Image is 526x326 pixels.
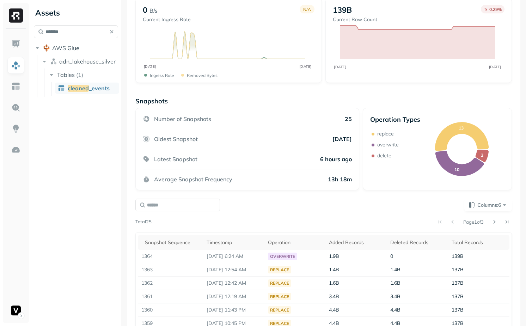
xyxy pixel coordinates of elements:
img: Assets [11,61,20,70]
a: cleaned_events [55,83,119,94]
p: delete [377,152,391,159]
img: Optimization [11,145,20,155]
td: 1363 [138,263,203,277]
div: Assets [34,7,118,18]
p: Latest Snapshot [154,156,197,163]
img: root [43,44,50,52]
span: AWS Glue [52,44,79,52]
p: ( 1 ) [76,71,83,78]
div: Added Records [329,239,383,246]
p: 13h 18m [328,176,352,183]
span: adn_lakehouse_silver [59,58,116,65]
p: 0 [143,5,147,15]
div: replace [268,279,291,287]
tspan: [DATE] [144,64,156,69]
p: overwrite [377,141,399,148]
p: N/A [303,7,311,12]
tspan: [DATE] [299,64,312,69]
p: Total 25 [135,218,152,225]
img: Asset Explorer [11,82,20,91]
p: 25 [345,115,352,122]
img: Ryft [9,8,23,23]
text: 10 [454,167,459,172]
p: Oldest Snapshot [154,135,198,143]
p: Sep 17, 2025 12:42 AM [207,280,261,286]
div: Timestamp [207,239,261,246]
p: Ingress Rate [150,73,174,78]
img: Voodoo [11,306,21,315]
img: Insights [11,124,20,133]
img: Query Explorer [11,103,20,112]
span: 1.4B [329,266,339,273]
div: replace [268,293,291,300]
span: 139B [452,253,464,259]
div: overwrite [268,253,297,260]
div: Total Records [452,239,506,246]
p: 139B [333,5,352,15]
p: replace [377,131,394,137]
span: 4.4B [390,307,400,313]
span: 137B [452,293,464,300]
span: 137B [452,307,464,313]
span: 1.4B [390,266,400,273]
div: replace [268,266,291,273]
p: Removed bytes [187,73,218,78]
span: 137B [452,280,464,286]
td: 1360 [138,303,203,317]
p: Sep 17, 2025 12:54 AM [207,266,261,273]
p: Sep 17, 2025 6:24 AM [207,253,261,260]
span: 4.4B [329,307,339,313]
p: Operation Types [370,115,420,123]
button: Columns:6 [464,199,512,211]
p: 0.29 % [489,7,502,12]
p: Current Ingress Rate [143,16,191,23]
tspan: [DATE] [489,65,501,69]
span: 137B [452,266,464,273]
p: B/s [149,6,158,15]
text: 13 [459,125,464,131]
p: Sep 16, 2025 11:43 PM [207,307,261,313]
p: 6 hours ago [320,156,352,163]
button: Tables(1) [48,69,119,80]
span: Columns: 6 [477,201,508,209]
span: 3.4B [329,293,339,300]
p: Current Row Count [333,16,377,23]
span: Tables [57,71,75,78]
p: Average Snapshot Frequency [154,176,232,183]
div: Snapshot Sequence [145,239,199,246]
img: namespace [50,58,57,65]
button: AWS Glue [34,42,118,54]
div: Operation [268,239,322,246]
p: Page 1 of 3 [463,219,484,225]
span: 1.9B [329,253,339,259]
img: table [58,85,65,92]
button: adn_lakehouse_silver [41,56,118,67]
td: 1361 [138,290,203,303]
img: Dashboard [11,40,20,49]
span: 1.6B [390,280,400,286]
div: Deleted Records [390,239,445,246]
div: replace [268,306,291,314]
p: [DATE] [332,135,352,143]
span: 0 [390,253,393,259]
p: Number of Snapshots [154,115,211,122]
tspan: [DATE] [334,65,346,69]
p: Snapshots [135,97,168,105]
span: 3.4B [390,293,400,300]
span: cleaned [68,85,89,92]
td: 1364 [138,250,203,263]
td: 1362 [138,277,203,290]
text: 2 [481,152,483,158]
span: 1.6B [329,280,339,286]
span: _events [89,85,110,92]
p: Sep 17, 2025 12:19 AM [207,293,261,300]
